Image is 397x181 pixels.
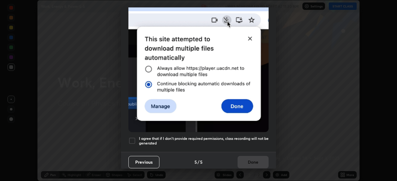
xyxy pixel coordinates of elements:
h4: 5 [200,159,203,165]
h4: / [198,159,199,165]
h4: 5 [194,159,197,165]
button: Previous [128,156,159,168]
h5: I agree that if I don't provide required permissions, class recording will not be generated [139,136,269,146]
